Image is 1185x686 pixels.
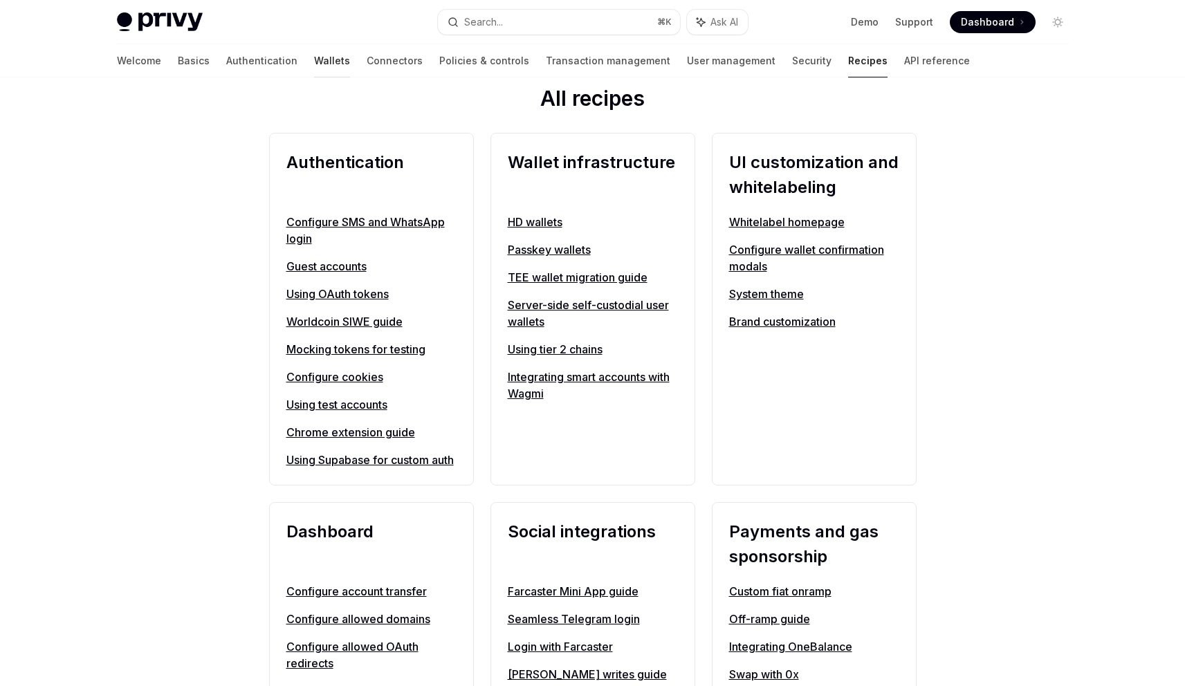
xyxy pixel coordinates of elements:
a: Whitelabel homepage [729,214,899,230]
h2: Authentication [286,150,457,200]
a: Policies & controls [439,44,529,77]
button: Search...⌘K [438,10,680,35]
a: Mocking tokens for testing [286,341,457,358]
h2: Payments and gas sponsorship [729,519,899,569]
a: Configure cookies [286,369,457,385]
a: Login with Farcaster [508,638,678,655]
a: Custom fiat onramp [729,583,899,600]
h2: All recipes [269,86,917,116]
span: ⌘ K [657,17,672,28]
a: Seamless Telegram login [508,611,678,627]
a: Transaction management [546,44,670,77]
a: Integrating OneBalance [729,638,899,655]
a: [PERSON_NAME] writes guide [508,666,678,683]
a: TEE wallet migration guide [508,269,678,286]
a: Integrating smart accounts with Wagmi [508,369,678,402]
h2: UI customization and whitelabeling [729,150,899,200]
a: Configure wallet confirmation modals [729,241,899,275]
a: Server-side self-custodial user wallets [508,297,678,330]
a: Support [895,15,933,29]
a: HD wallets [508,214,678,230]
a: Authentication [226,44,297,77]
a: Demo [851,15,879,29]
a: Farcaster Mini App guide [508,583,678,600]
a: Using tier 2 chains [508,341,678,358]
a: Swap with 0x [729,666,899,683]
a: Guest accounts [286,258,457,275]
a: Wallets [314,44,350,77]
a: System theme [729,286,899,302]
a: Configure SMS and WhatsApp login [286,214,457,247]
a: Off-ramp guide [729,611,899,627]
h2: Wallet infrastructure [508,150,678,200]
a: Configure account transfer [286,583,457,600]
a: Basics [178,44,210,77]
button: Ask AI [687,10,748,35]
span: Dashboard [961,15,1014,29]
a: Using Supabase for custom auth [286,452,457,468]
a: Configure allowed OAuth redirects [286,638,457,671]
span: Ask AI [710,15,738,29]
button: Toggle dark mode [1047,11,1069,33]
a: Worldcoin SIWE guide [286,313,457,330]
a: Connectors [367,44,423,77]
a: User management [687,44,775,77]
a: Recipes [848,44,888,77]
a: Brand customization [729,313,899,330]
a: Using test accounts [286,396,457,413]
h2: Dashboard [286,519,457,569]
h2: Social integrations [508,519,678,569]
a: Passkey wallets [508,241,678,258]
a: Security [792,44,832,77]
div: Search... [464,14,503,30]
a: Dashboard [950,11,1036,33]
a: Welcome [117,44,161,77]
a: API reference [904,44,970,77]
a: Chrome extension guide [286,424,457,441]
a: Using OAuth tokens [286,286,457,302]
img: light logo [117,12,203,32]
a: Configure allowed domains [286,611,457,627]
